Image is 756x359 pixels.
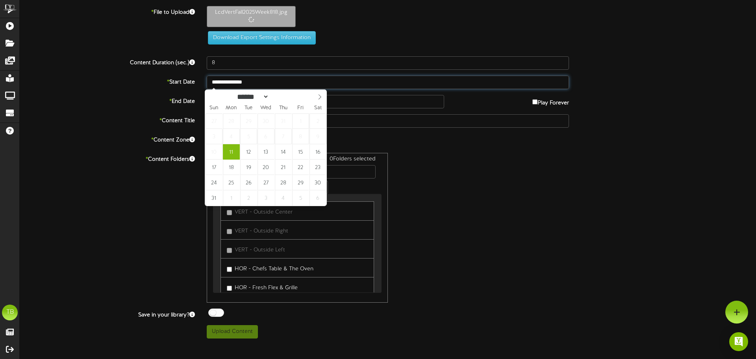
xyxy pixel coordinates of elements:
[309,129,326,144] span: August 9, 2025
[206,190,222,206] span: August 31, 2025
[257,106,274,111] span: Wed
[292,144,309,160] span: August 15, 2025
[222,106,240,111] span: Mon
[309,144,326,160] span: August 16, 2025
[14,56,201,67] label: Content Duration (sec.)
[240,129,257,144] span: August 5, 2025
[14,95,201,106] label: End Date
[227,229,232,234] input: VERT - Outside Right
[206,175,222,190] span: August 24, 2025
[227,286,232,291] input: HOR - Fresh Flex & Grille
[309,190,326,206] span: September 6, 2025
[223,144,240,160] span: August 11, 2025
[235,228,288,234] span: VERT - Outside Right
[258,113,274,129] span: July 30, 2025
[235,247,285,253] span: VERT - Outside Left
[258,160,274,175] span: August 20, 2025
[227,281,298,292] label: HOR - Fresh Flex & Grille
[206,129,222,144] span: August 3, 2025
[204,35,316,41] a: Download Export Settings Information
[274,106,292,111] span: Thu
[532,99,537,104] input: Play Forever
[269,93,297,101] input: Year
[275,190,292,206] span: September 4, 2025
[275,113,292,129] span: July 31, 2025
[240,160,257,175] span: August 19, 2025
[235,209,293,215] span: VERT - Outside Center
[2,305,18,320] div: TB
[223,190,240,206] span: September 1, 2025
[729,332,748,351] div: Open Intercom Messenger
[240,106,257,111] span: Tue
[240,113,257,129] span: July 29, 2025
[14,134,201,144] label: Content Zone
[14,153,201,164] label: Content Folders
[227,248,232,253] input: VERT - Outside Left
[275,160,292,175] span: August 21, 2025
[223,113,240,129] span: July 28, 2025
[258,144,274,160] span: August 13, 2025
[292,175,309,190] span: August 29, 2025
[223,175,240,190] span: August 25, 2025
[532,95,569,107] label: Play Forever
[14,114,201,125] label: Content Title
[240,190,257,206] span: September 2, 2025
[309,113,326,129] span: August 2, 2025
[14,76,201,86] label: Start Date
[258,175,274,190] span: August 27, 2025
[292,160,309,175] span: August 22, 2025
[309,160,326,175] span: August 23, 2025
[206,160,222,175] span: August 17, 2025
[292,190,309,206] span: September 5, 2025
[208,31,316,45] button: Download Export Settings Information
[206,113,222,129] span: July 27, 2025
[207,325,258,339] button: Upload Content
[223,129,240,144] span: August 4, 2025
[258,129,274,144] span: August 6, 2025
[240,144,257,160] span: August 12, 2025
[227,210,232,215] input: VERT - Outside Center
[292,113,309,129] span: August 1, 2025
[309,106,326,111] span: Sat
[207,114,569,128] input: Title of this Content
[240,175,257,190] span: August 26, 2025
[292,106,309,111] span: Fri
[227,262,313,273] label: HOR - Chefs Table & The Oven
[227,267,232,272] input: HOR - Chefs Table & The Oven
[14,309,201,319] label: Save in your library?
[309,175,326,190] span: August 30, 2025
[275,175,292,190] span: August 28, 2025
[258,190,274,206] span: September 3, 2025
[275,129,292,144] span: August 7, 2025
[223,160,240,175] span: August 18, 2025
[205,106,222,111] span: Sun
[206,144,222,160] span: August 10, 2025
[292,129,309,144] span: August 8, 2025
[275,144,292,160] span: August 14, 2025
[14,6,201,17] label: File to Upload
